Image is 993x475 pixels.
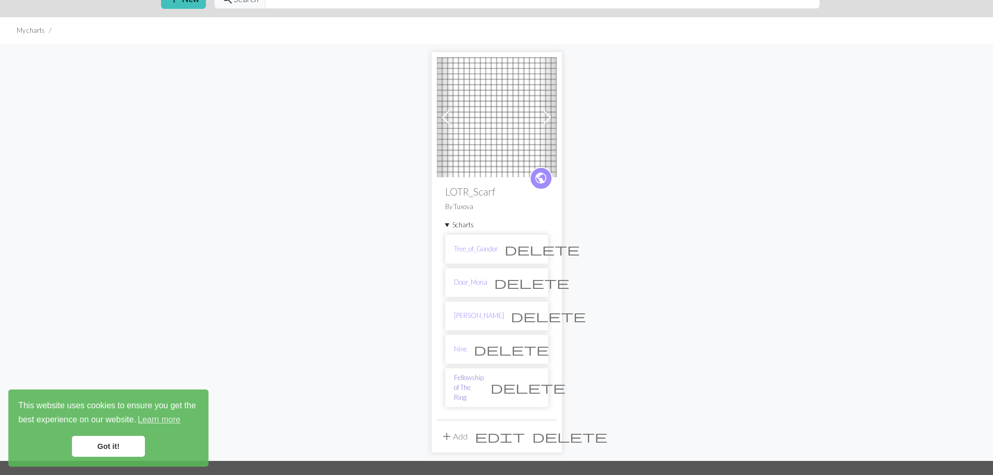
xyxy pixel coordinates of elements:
span: add [440,429,453,444]
button: Add [437,427,471,446]
span: delete [474,342,549,357]
img: Nine [437,57,557,177]
i: public [534,168,547,189]
a: [PERSON_NAME] [454,311,504,321]
a: dismiss cookie message [72,436,145,457]
a: Nine [437,111,557,121]
button: Edit [471,427,529,446]
summary: 5charts [445,220,548,230]
i: Edit [475,430,525,443]
span: delete [494,275,569,290]
a: public [530,167,553,190]
button: Delete chart [467,339,556,359]
span: delete [491,380,566,395]
p: By Tuxova [445,202,548,212]
a: Fellowship of The Ring [454,373,484,403]
a: learn more about cookies [136,412,182,428]
button: Delete [529,427,611,446]
li: My charts [17,26,45,35]
button: Delete chart [484,377,572,397]
span: edit [475,429,525,444]
span: delete [532,429,607,444]
a: Door_Moria [454,277,487,287]
span: public [534,170,547,186]
button: Delete chart [487,273,576,293]
span: delete [505,242,580,257]
div: cookieconsent [8,389,209,467]
a: Nine [454,344,467,354]
button: Delete chart [498,239,586,259]
a: Tree_of_Gondor [454,244,498,254]
span: delete [511,309,586,323]
button: Delete chart [504,306,593,326]
h2: LOTR_Scarf [445,186,548,198]
span: This website uses cookies to ensure you get the best experience on our website. [18,399,199,428]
